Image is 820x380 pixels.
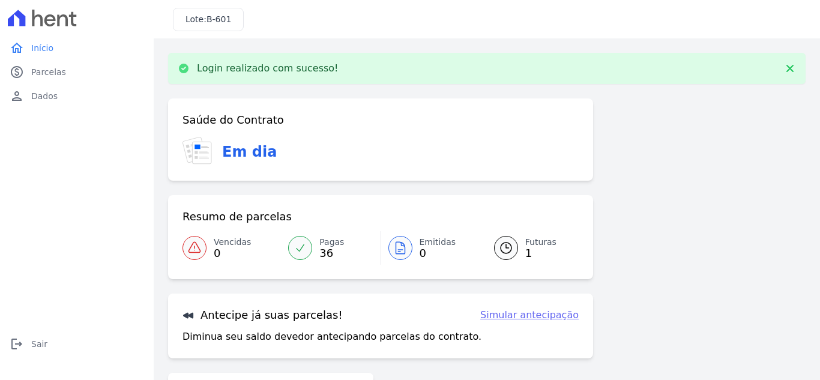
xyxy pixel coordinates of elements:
span: Futuras [525,236,556,249]
h3: Lote: [185,13,231,26]
i: person [10,89,24,103]
a: homeInício [5,36,149,60]
p: Login realizado com sucesso! [197,62,339,74]
h3: Antecipe já suas parcelas! [182,308,343,322]
span: Pagas [319,236,344,249]
a: Vencidas 0 [182,231,281,265]
h3: Em dia [222,141,277,163]
a: Futuras 1 [480,231,579,265]
span: Vencidas [214,236,251,249]
span: 36 [319,249,344,258]
a: Emitidas 0 [381,231,480,265]
a: Simular antecipação [480,308,579,322]
i: paid [10,65,24,79]
h3: Saúde do Contrato [182,113,284,127]
p: Diminua seu saldo devedor antecipando parcelas do contrato. [182,330,481,344]
i: home [10,41,24,55]
a: logoutSair [5,332,149,356]
span: B-601 [207,14,231,24]
span: 1 [525,249,556,258]
span: Emitidas [420,236,456,249]
span: Dados [31,90,58,102]
span: Sair [31,338,47,350]
span: Parcelas [31,66,66,78]
span: Início [31,42,53,54]
h3: Resumo de parcelas [182,210,292,224]
span: 0 [214,249,251,258]
a: paidParcelas [5,60,149,84]
i: logout [10,337,24,351]
span: 0 [420,249,456,258]
a: Pagas 36 [281,231,380,265]
a: personDados [5,84,149,108]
